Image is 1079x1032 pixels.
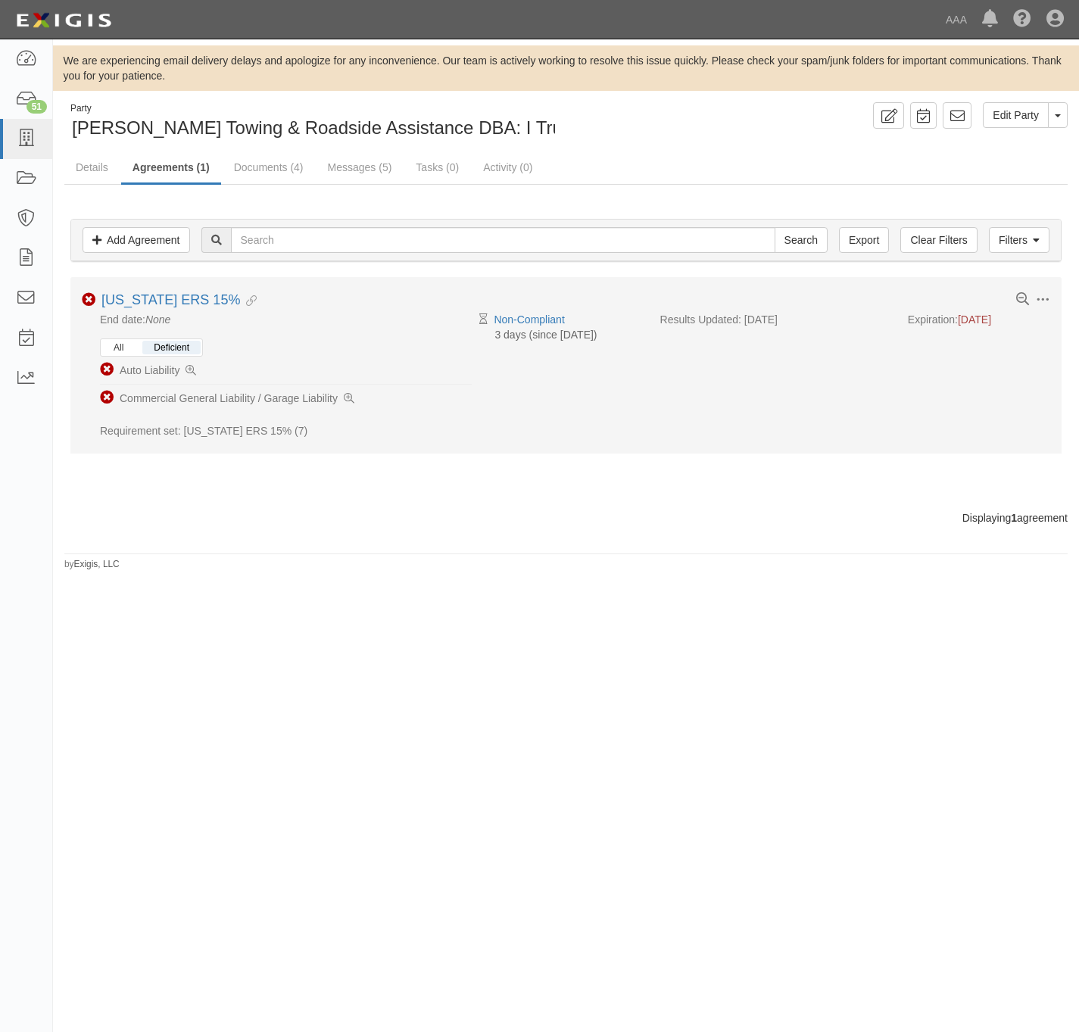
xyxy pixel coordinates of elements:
span: [DATE] [958,313,991,326]
a: Documents (4) [223,152,315,182]
div: We are experiencing email delivery delays and apologize for any inconvenience. Our team is active... [53,53,1079,83]
button: Deficient [142,341,201,354]
i: Pending Review [479,314,488,325]
div: Expiration: [908,312,1050,327]
div: Displaying agreement [53,510,1079,525]
a: View deficiencies [344,391,354,406]
span: [PERSON_NAME] Towing & Roadside Assistance DBA: I Trucking [72,117,605,138]
a: Edit Party [983,102,1049,128]
a: View results summary [1016,293,1029,307]
div: Alabama ERS 15% [101,292,257,309]
a: Exigis, LLC [74,559,120,569]
a: Details [64,152,120,182]
i: Help Center - Complianz [1013,11,1031,29]
a: Non-Compliant [494,313,564,326]
a: Add Agreement [83,227,190,253]
div: Results Updated: [DATE] [660,312,885,327]
li: Commercial General Liability / Garage Liability [100,385,472,412]
a: Messages (5) [317,152,404,182]
a: Tasks (0) [404,152,470,182]
a: Filters [989,227,1049,253]
a: Export [839,227,889,253]
input: Search [231,227,775,253]
a: [US_STATE] ERS 15% [101,292,240,307]
i: Evidence Linked [240,296,257,307]
b: 1 [1011,512,1017,524]
a: Clear Filters [900,227,977,253]
input: Search [775,227,828,253]
a: Activity (0) [472,152,544,182]
div: 51 [27,100,47,114]
em: None [145,313,170,326]
i: Non-Compliant [100,391,114,404]
div: Party [70,102,605,115]
div: End date: [82,312,483,327]
div: Requirement set: [US_STATE] ERS 15% (7) [100,423,472,438]
a: AAA [938,5,975,35]
a: Agreements (1) [121,152,221,185]
div: 3 days (since [DATE]) [494,327,597,342]
i: Non-Compliant [100,363,114,376]
i: Non-Compliant [82,293,95,307]
div: Brown's Towing & Roadside Assistance DBA: I Trucking [64,102,555,141]
small: by [64,558,120,571]
a: View deficiencies [186,363,196,378]
li: Auto Liability [100,357,472,385]
button: All [102,341,135,354]
img: logo-5460c22ac91f19d4615b14bd174203de0afe785f0fc80cf4dbbc73dc1793850b.png [11,7,116,34]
